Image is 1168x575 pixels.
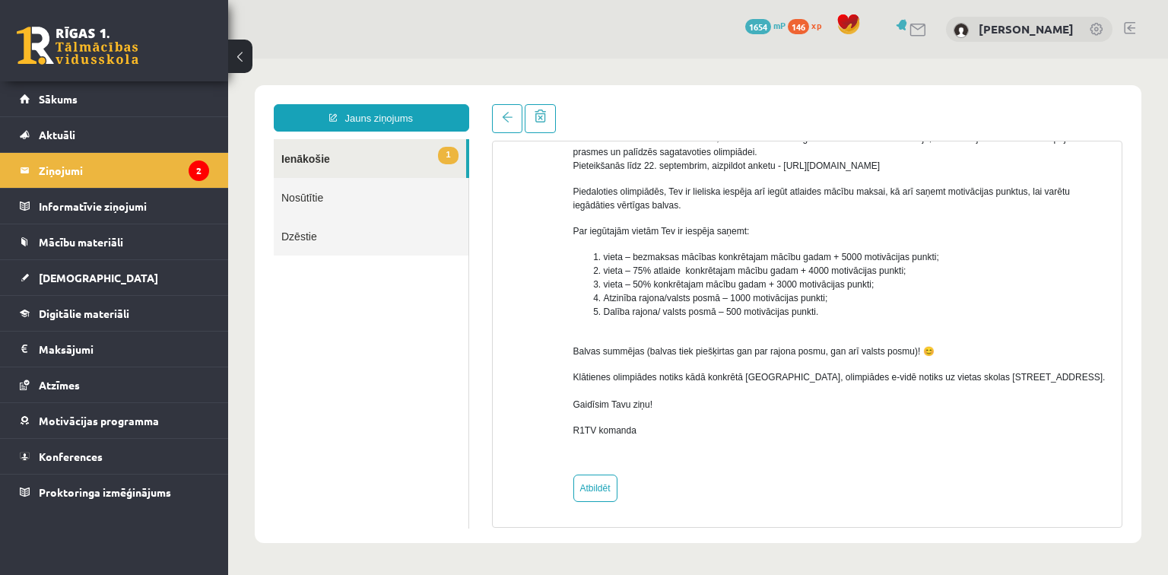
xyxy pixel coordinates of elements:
[745,19,771,34] span: 1654
[20,403,209,438] a: Motivācijas programma
[17,27,138,65] a: Rīgas 1. Tālmācības vidusskola
[773,19,786,31] span: mP
[376,192,883,205] li: vieta – bezmaksas mācības konkrētajam mācību gadam + 5000 motivācijas punkti;
[39,153,209,188] legend: Ziņojumi
[376,219,883,233] li: vieta – 50% konkrētajam mācību gadam + 3000 motivācijas punkti;
[46,46,241,73] a: Jauns ziņojums
[20,296,209,331] a: Digitālie materiāli
[20,117,209,152] a: Aktuāli
[20,260,209,295] a: [DEMOGRAPHIC_DATA]
[788,19,809,34] span: 146
[20,332,209,367] a: Maksājumi
[39,485,171,499] span: Proktoringa izmēģinājums
[20,367,209,402] a: Atzīmes
[345,365,883,379] p: R1TV komanda
[979,21,1074,37] a: [PERSON_NAME]
[345,416,389,443] a: Atbildēt
[345,312,883,353] p: Klātienes olimpiādes notiks kādā konkrētā [GEOGRAPHIC_DATA], olimpiādes e-vidē notiks uz vietas s...
[745,19,786,31] a: 1654 mP
[39,450,103,463] span: Konferences
[39,307,129,320] span: Digitālie materiāli
[788,19,829,31] a: 146 xp
[376,246,883,260] li: Dalība rajona/ valsts posmā – 500 motivācijas punkti.
[20,224,209,259] a: Mācību materiāli
[20,81,209,116] a: Sākums
[46,119,240,158] a: Nosūtītie
[189,160,209,181] i: 2
[345,126,883,154] p: Piedaloties olimpiādēs, Tev ir lieliska iespēja arī iegūt atlaides mācību maksai, kā arī saņemt m...
[39,235,123,249] span: Mācību materiāli
[46,81,238,119] a: 1Ienākošie
[376,205,883,219] li: vieta – 75% atlaide konkrētajam mācību gadam + 4000 motivācijas punkti;
[20,475,209,510] a: Proktoringa izmēģinājums
[39,332,209,367] legend: Maksājumi
[954,23,969,38] img: Viktorija Bērziņa
[39,378,80,392] span: Atzīmes
[811,19,821,31] span: xp
[345,286,883,300] p: Balvas summējas (balvas tiek piešķirtas gan par rajona posmu, gan arī valsts posmu)! 😊
[210,88,230,106] span: 1
[39,414,159,427] span: Motivācijas programma
[46,158,240,197] a: Dzēstie
[376,233,883,246] li: Atzinība rajona/valsts posmā – 1000 motivācijas punkti;
[39,189,209,224] legend: Informatīvie ziņojumi
[39,271,158,284] span: [DEMOGRAPHIC_DATA]
[39,128,75,141] span: Aktuāli
[345,166,883,179] p: Par iegūtajām vietām Tev ir iespēja saņemt:
[20,153,209,188] a: Ziņojumi2
[20,439,209,474] a: Konferences
[39,92,78,106] span: Sākums
[20,189,209,224] a: Informatīvie ziņojumi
